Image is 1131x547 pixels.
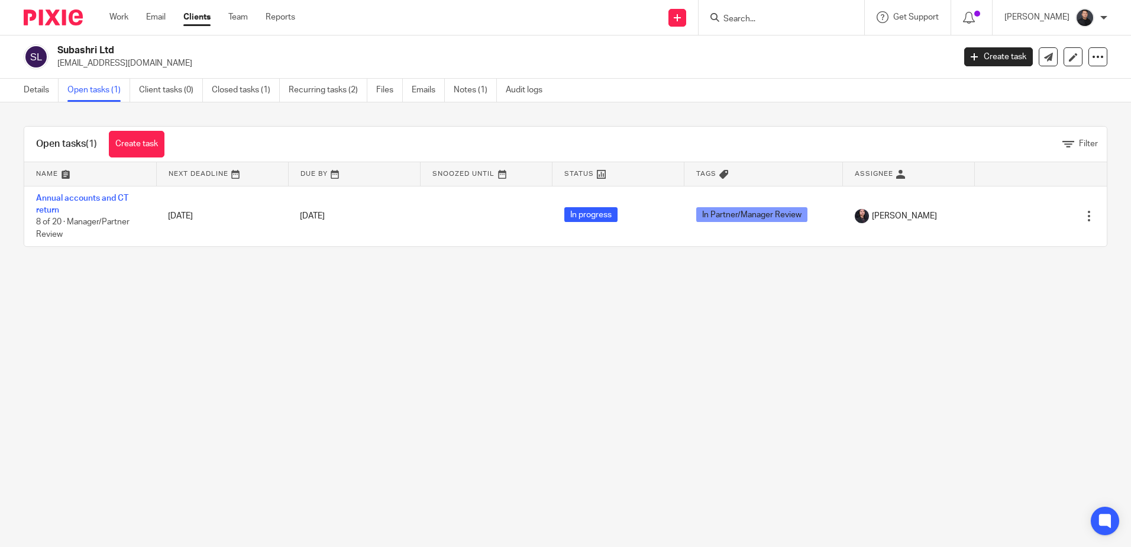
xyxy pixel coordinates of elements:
[67,79,130,102] a: Open tasks (1)
[109,11,128,23] a: Work
[183,11,211,23] a: Clients
[1004,11,1069,23] p: [PERSON_NAME]
[722,14,829,25] input: Search
[872,210,937,222] span: [PERSON_NAME]
[24,79,59,102] a: Details
[964,47,1033,66] a: Create task
[454,79,497,102] a: Notes (1)
[432,170,495,177] span: Snoozed Until
[24,44,49,69] img: svg%3E
[506,79,551,102] a: Audit logs
[36,218,130,239] span: 8 of 20 · Manager/Partner Review
[139,79,203,102] a: Client tasks (0)
[289,79,367,102] a: Recurring tasks (2)
[57,57,946,69] p: [EMAIL_ADDRESS][DOMAIN_NAME]
[212,79,280,102] a: Closed tasks (1)
[855,209,869,223] img: MicrosoftTeams-image.jfif
[893,13,939,21] span: Get Support
[36,138,97,150] h1: Open tasks
[1079,140,1098,148] span: Filter
[564,207,618,222] span: In progress
[696,207,807,222] span: In Partner/Manager Review
[1075,8,1094,27] img: My%20Photo.jpg
[564,170,594,177] span: Status
[696,170,716,177] span: Tags
[228,11,248,23] a: Team
[57,44,768,57] h2: Subashri Ltd
[109,131,164,157] a: Create task
[412,79,445,102] a: Emails
[156,186,288,246] td: [DATE]
[24,9,83,25] img: Pixie
[86,139,97,149] span: (1)
[36,194,128,214] a: Annual accounts and CT return
[146,11,166,23] a: Email
[300,212,325,220] span: [DATE]
[266,11,295,23] a: Reports
[376,79,403,102] a: Files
